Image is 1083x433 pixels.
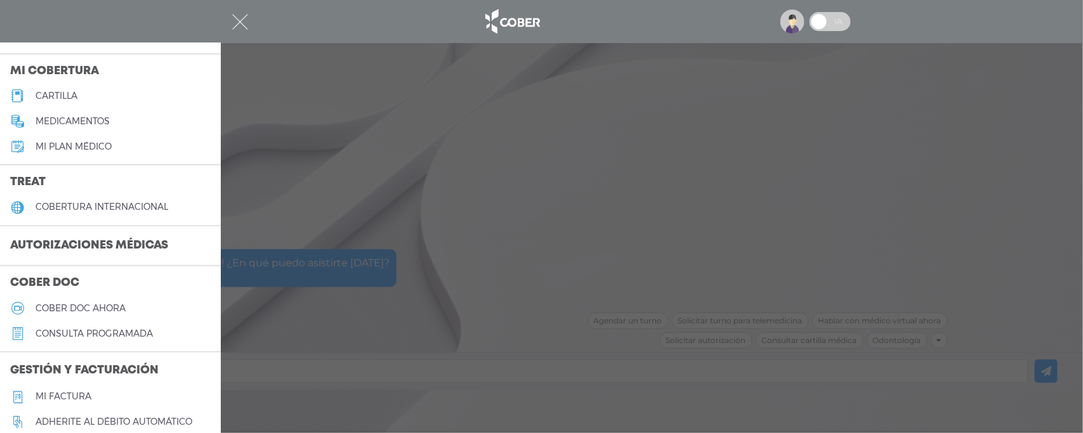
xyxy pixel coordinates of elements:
[36,391,91,402] h5: Mi factura
[36,303,126,314] h5: Cober doc ahora
[36,328,153,339] h5: consulta programada
[780,10,804,34] img: profile-placeholder.svg
[36,116,110,127] h5: medicamentos
[36,141,112,152] h5: Mi plan médico
[36,202,168,212] h5: cobertura internacional
[36,417,192,427] h5: Adherite al débito automático
[478,6,545,37] img: logo_cober_home-white.png
[232,14,248,30] img: Cober_menu-close-white.svg
[36,91,77,101] h5: cartilla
